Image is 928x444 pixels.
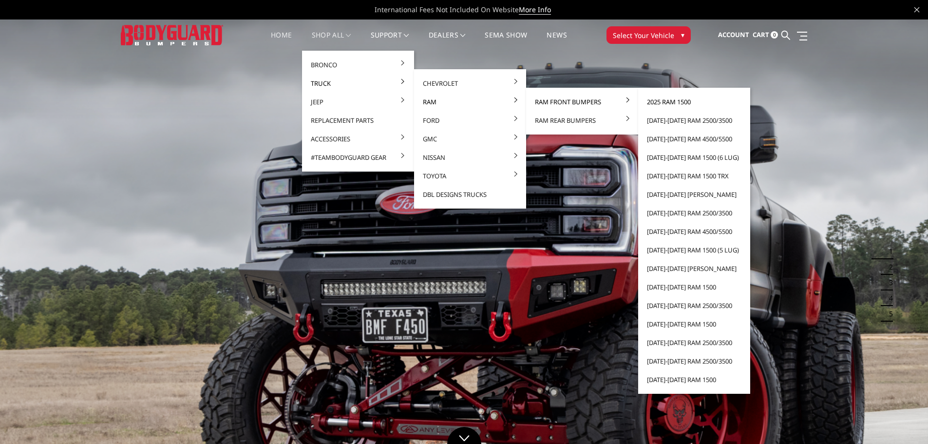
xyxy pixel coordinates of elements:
[306,93,410,111] a: Jeep
[519,5,551,15] a: More Info
[418,167,522,185] a: Toyota
[642,185,746,204] a: [DATE]-[DATE] [PERSON_NAME]
[642,278,746,296] a: [DATE]-[DATE] Ram 1500
[306,74,410,93] a: Truck
[883,275,893,290] button: 3 of 5
[718,22,749,48] a: Account
[306,148,410,167] a: #TeamBodyguard Gear
[418,74,522,93] a: Chevrolet
[312,32,351,51] a: shop all
[883,259,893,275] button: 2 of 5
[418,111,522,130] a: Ford
[418,93,522,111] a: Ram
[642,130,746,148] a: [DATE]-[DATE] Ram 4500/5500
[642,352,746,370] a: [DATE]-[DATE] Ram 2500/3500
[547,32,567,51] a: News
[429,32,466,51] a: Dealers
[306,111,410,130] a: Replacement Parts
[371,32,409,51] a: Support
[121,25,223,45] img: BODYGUARD BUMPERS
[613,30,674,40] span: Select Your Vehicle
[306,56,410,74] a: Bronco
[485,32,527,51] a: SEMA Show
[418,148,522,167] a: Nissan
[642,93,746,111] a: 2025 Ram 1500
[642,259,746,278] a: [DATE]-[DATE] [PERSON_NAME]
[530,93,634,111] a: Ram Front Bumpers
[642,204,746,222] a: [DATE]-[DATE] Ram 2500/3500
[642,296,746,315] a: [DATE]-[DATE] Ram 2500/3500
[642,111,746,130] a: [DATE]-[DATE] Ram 2500/3500
[883,244,893,259] button: 1 of 5
[642,222,746,241] a: [DATE]-[DATE] Ram 4500/5500
[681,30,684,40] span: ▾
[753,30,769,39] span: Cart
[883,290,893,306] button: 4 of 5
[306,130,410,148] a: Accessories
[771,31,778,39] span: 0
[642,315,746,333] a: [DATE]-[DATE] Ram 1500
[642,148,746,167] a: [DATE]-[DATE] Ram 1500 (6 lug)
[753,22,778,48] a: Cart 0
[642,333,746,352] a: [DATE]-[DATE] Ram 2500/3500
[447,427,481,444] a: Click to Down
[530,111,634,130] a: Ram Rear Bumpers
[418,185,522,204] a: DBL Designs Trucks
[642,370,746,389] a: [DATE]-[DATE] Ram 1500
[606,26,691,44] button: Select Your Vehicle
[718,30,749,39] span: Account
[642,167,746,185] a: [DATE]-[DATE] Ram 1500 TRX
[883,306,893,322] button: 5 of 5
[271,32,292,51] a: Home
[418,130,522,148] a: GMC
[642,241,746,259] a: [DATE]-[DATE] Ram 1500 (5 lug)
